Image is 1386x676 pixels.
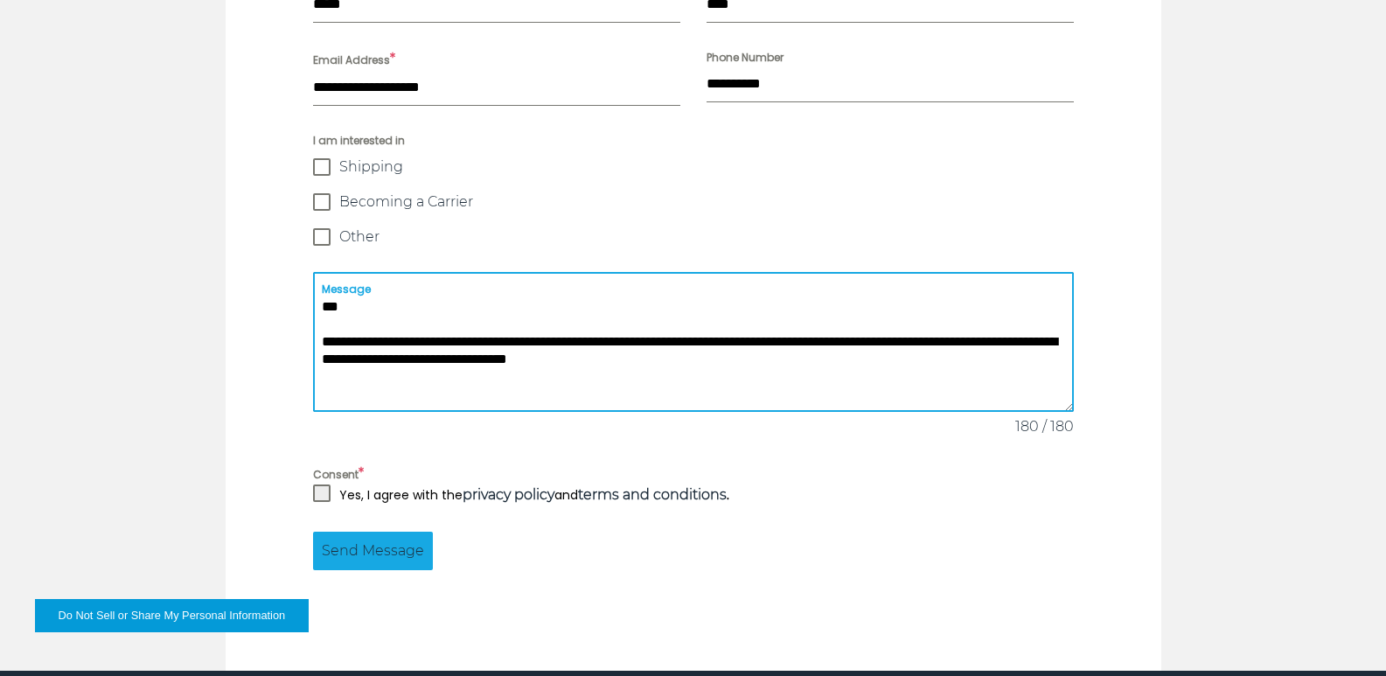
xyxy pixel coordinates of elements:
[322,540,424,561] span: Send Message
[339,484,729,505] p: Yes, I agree with the and
[339,193,473,211] span: Becoming a Carrier
[578,486,727,503] a: terms and conditions
[463,486,554,503] a: privacy policy
[313,532,433,570] button: Send Message
[313,193,1074,211] label: Becoming a Carrier
[1004,416,1074,437] span: 180 / 180
[339,158,403,176] span: Shipping
[339,228,380,246] span: Other
[313,228,1074,246] label: Other
[313,132,1074,150] span: I am interested in
[578,486,729,504] strong: .
[313,158,1074,176] label: Shipping
[35,599,309,632] button: Do Not Sell or Share My Personal Information
[313,463,1074,484] label: Consent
